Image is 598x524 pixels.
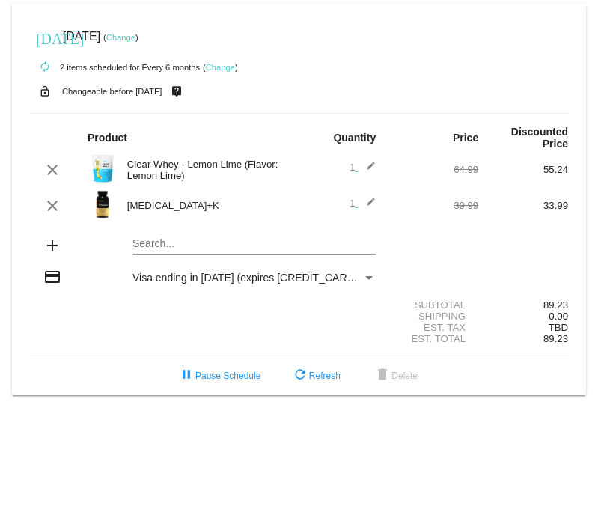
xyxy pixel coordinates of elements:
mat-icon: live_help [168,82,186,101]
mat-icon: pause [177,367,195,385]
mat-icon: autorenew [36,58,54,76]
span: Visa ending in [DATE] (expires [CREDIT_CARD_DATA]) [132,272,393,284]
div: 89.23 [478,299,568,311]
strong: Discounted Price [511,126,568,150]
mat-icon: add [43,237,61,255]
span: 0.00 [549,311,568,322]
button: Refresh [279,362,353,389]
mat-icon: lock_open [36,82,54,101]
input: Search... [132,238,376,250]
div: Est. Total [388,333,478,344]
span: 89.23 [543,333,568,344]
span: 1 [350,198,376,209]
mat-icon: delete [373,367,391,385]
strong: Quantity [333,132,376,144]
div: [MEDICAL_DATA]+K [120,200,299,211]
mat-icon: edit [358,197,376,215]
div: 39.99 [388,200,478,211]
button: Pause Schedule [165,362,272,389]
div: Shipping [388,311,478,322]
mat-icon: [DATE] [36,28,54,46]
span: 1 [350,162,376,173]
small: ( ) [203,63,238,72]
mat-icon: clear [43,197,61,215]
div: 64.99 [388,164,478,175]
strong: Price [453,132,478,144]
div: Est. Tax [388,322,478,333]
strong: Product [88,132,127,144]
div: Subtotal [388,299,478,311]
a: Change [106,33,135,42]
button: Delete [361,362,430,389]
mat-icon: credit_card [43,268,61,286]
a: Change [206,63,235,72]
mat-icon: clear [43,161,61,179]
span: Refresh [291,371,341,381]
div: 33.99 [478,200,568,211]
div: Clear Whey - Lemon Lime (Flavor: Lemon Lime) [120,159,299,181]
small: 2 items scheduled for Every 6 months [30,63,200,72]
mat-icon: refresh [291,367,309,385]
small: ( ) [103,33,138,42]
img: Image-1-Carousel-Whey-Clear-Lemon-Lime.png [88,153,118,183]
span: Delete [373,371,418,381]
span: Pause Schedule [177,371,260,381]
div: 55.24 [478,164,568,175]
mat-select: Payment Method [132,272,376,284]
img: Image-1-Carousel-Vitamin-DK-Photoshoped-1000x1000-1.png [88,189,118,219]
mat-icon: edit [358,161,376,179]
small: Changeable before [DATE] [62,87,162,96]
span: TBD [549,322,568,333]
